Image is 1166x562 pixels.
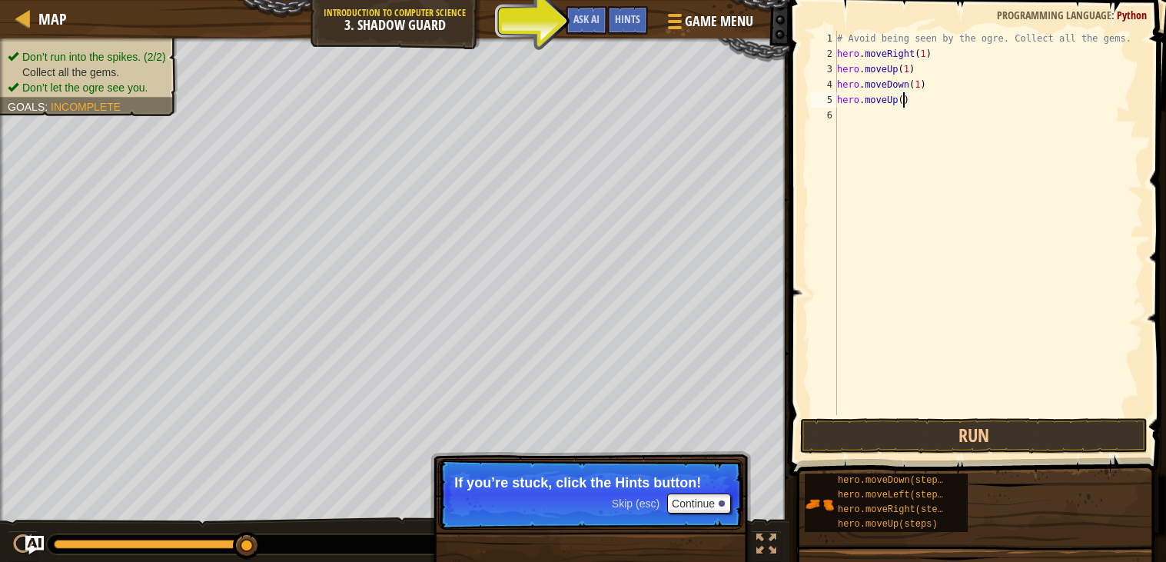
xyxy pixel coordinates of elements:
[751,530,782,562] button: Toggle fullscreen
[8,530,38,562] button: Ctrl + P: Pause
[811,46,837,62] div: 2
[566,6,607,35] button: Ask AI
[800,418,1148,454] button: Run
[838,519,938,530] span: hero.moveUp(steps)
[805,490,834,519] img: portrait.png
[667,494,731,514] button: Continue
[811,62,837,77] div: 3
[573,12,600,26] span: Ask AI
[612,497,659,510] span: Skip (esc)
[45,101,51,113] span: :
[1117,8,1147,22] span: Python
[997,8,1111,22] span: Programming language
[685,12,753,32] span: Game Menu
[22,66,119,78] span: Collect all the gems.
[811,77,837,92] div: 4
[25,536,44,554] button: Ask AI
[1111,8,1117,22] span: :
[8,80,166,95] li: Don’t let the ogre see you.
[38,8,67,29] span: Map
[811,31,837,46] div: 1
[31,8,67,29] a: Map
[8,49,166,65] li: Don’t run into the spikes.
[811,92,837,108] div: 5
[838,504,954,515] span: hero.moveRight(steps)
[454,475,727,491] p: If you’re stuck, click the Hints button!
[811,108,837,123] div: 6
[51,101,121,113] span: Incomplete
[8,101,45,113] span: Goals
[615,12,640,26] span: Hints
[8,65,166,80] li: Collect all the gems.
[656,6,762,42] button: Game Menu
[22,81,148,94] span: Don’t let the ogre see you.
[838,490,948,500] span: hero.moveLeft(steps)
[22,51,166,63] span: Don’t run into the spikes. (2/2)
[838,475,948,486] span: hero.moveDown(steps)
